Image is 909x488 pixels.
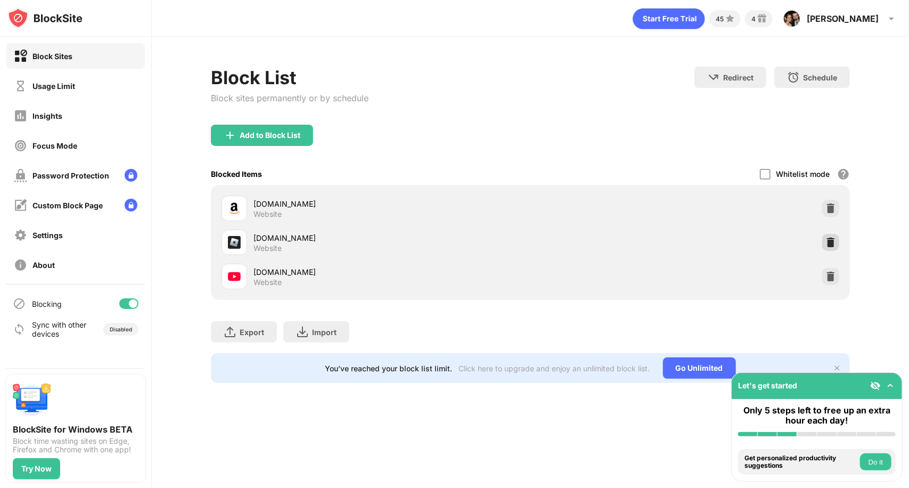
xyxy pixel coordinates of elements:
[870,380,881,391] img: eye-not-visible.svg
[32,201,103,210] div: Custom Block Page
[803,73,837,82] div: Schedule
[110,326,132,332] div: Disabled
[723,73,754,82] div: Redirect
[13,437,138,454] div: Block time wasting sites on Edge, Firefox and Chrome with one app!
[756,12,768,25] img: reward-small.svg
[253,266,530,278] div: [DOMAIN_NAME]
[13,297,26,310] img: blocking-icon.svg
[13,323,26,336] img: sync-icon.svg
[14,258,27,272] img: about-off.svg
[724,12,736,25] img: points-small.svg
[253,278,282,287] div: Website
[32,320,87,338] div: Sync with other devices
[14,139,27,152] img: focus-off.svg
[211,93,368,103] div: Block sites permanently or by schedule
[211,169,262,178] div: Blocked Items
[228,236,241,249] img: favicons
[885,380,896,391] img: omni-setup-toggle.svg
[312,328,337,337] div: Import
[240,131,300,140] div: Add to Block List
[738,381,797,390] div: Let's get started
[32,299,62,308] div: Blocking
[633,8,705,29] div: animation
[211,67,368,88] div: Block List
[776,169,830,178] div: Whitelist mode
[738,405,896,426] div: Only 5 steps left to free up an extra hour each day!
[459,364,650,373] div: Click here to upgrade and enjoy an unlimited block list.
[253,209,282,219] div: Website
[32,261,55,270] div: About
[125,169,137,182] img: lock-menu.svg
[663,357,736,379] div: Go Unlimited
[13,381,51,420] img: push-desktop.svg
[125,199,137,212] img: lock-menu.svg
[14,229,27,242] img: settings-off.svg
[21,465,52,473] div: Try Now
[32,82,75,91] div: Usage Limit
[228,202,241,215] img: favicons
[751,15,756,23] div: 4
[253,198,530,209] div: [DOMAIN_NAME]
[14,199,27,212] img: customize-block-page-off.svg
[14,109,27,123] img: insights-off.svg
[783,10,800,27] img: AAcHTtdhbjCW4Arhw6i923pH8s8HAuaCEWXakK1S3m1rKTc0qOc=s96-c
[807,13,879,24] div: [PERSON_NAME]
[253,232,530,243] div: [DOMAIN_NAME]
[325,364,453,373] div: You’ve reached your block list limit.
[32,111,62,120] div: Insights
[32,231,63,240] div: Settings
[14,79,27,93] img: time-usage-off.svg
[240,328,264,337] div: Export
[833,364,841,372] img: x-button.svg
[32,171,109,180] div: Password Protection
[13,424,138,435] div: BlockSite for Windows BETA
[860,453,891,470] button: Do it
[253,243,282,253] div: Website
[228,270,241,283] img: favicons
[7,7,83,29] img: logo-blocksite.svg
[14,50,27,63] img: block-on.svg
[716,15,724,23] div: 45
[14,169,27,182] img: password-protection-off.svg
[744,454,857,470] div: Get personalized productivity suggestions
[32,52,72,61] div: Block Sites
[32,141,77,150] div: Focus Mode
